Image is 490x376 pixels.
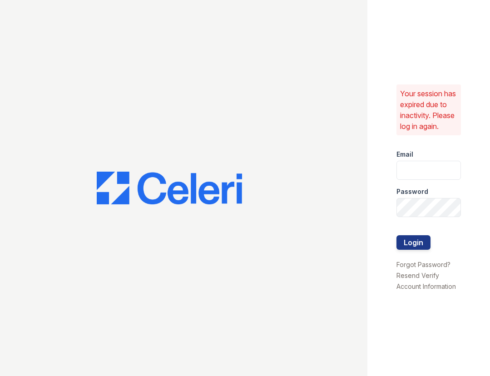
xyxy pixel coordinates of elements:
[97,172,242,204] img: CE_Logo_Blue-a8612792a0a2168367f1c8372b55b34899dd931a85d93a1a3d3e32e68fde9ad4.png
[400,88,457,132] p: Your session has expired due to inactivity. Please log in again.
[396,187,428,196] label: Password
[396,272,456,290] a: Resend Verify Account Information
[396,235,431,250] button: Login
[396,261,450,268] a: Forgot Password?
[396,150,413,159] label: Email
